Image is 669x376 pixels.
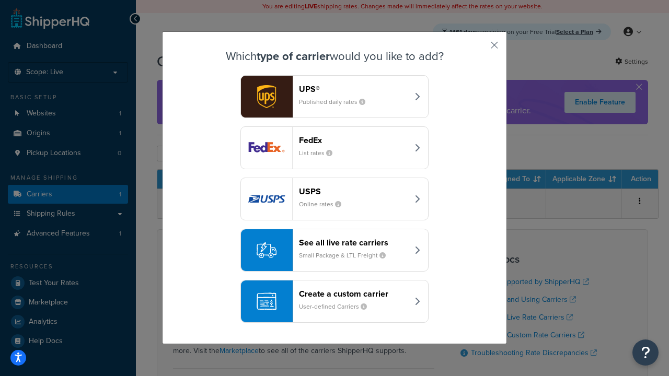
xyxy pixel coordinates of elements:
img: ups logo [241,76,292,118]
button: ups logoUPS®Published daily rates [240,75,429,118]
small: User-defined Carriers [299,302,375,311]
header: FedEx [299,135,408,145]
small: Online rates [299,199,350,209]
header: UPS® [299,84,408,94]
button: Open Resource Center [632,339,659,366]
header: See all live rate carriers [299,238,408,248]
img: icon-carrier-custom-c93b8a24.svg [257,291,276,311]
img: usps logo [241,178,292,220]
header: Create a custom carrier [299,289,408,299]
small: List rates [299,148,341,158]
button: Create a custom carrierUser-defined Carriers [240,280,429,323]
header: USPS [299,186,408,196]
small: Published daily rates [299,97,374,107]
strong: type of carrier [257,48,330,65]
button: usps logoUSPSOnline rates [240,178,429,220]
small: Small Package & LTL Freight [299,251,394,260]
button: See all live rate carriersSmall Package & LTL Freight [240,229,429,272]
img: icon-carrier-liverate-becf4550.svg [257,240,276,260]
img: fedEx logo [241,127,292,169]
h3: Which would you like to add? [189,50,480,63]
button: fedEx logoFedExList rates [240,126,429,169]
